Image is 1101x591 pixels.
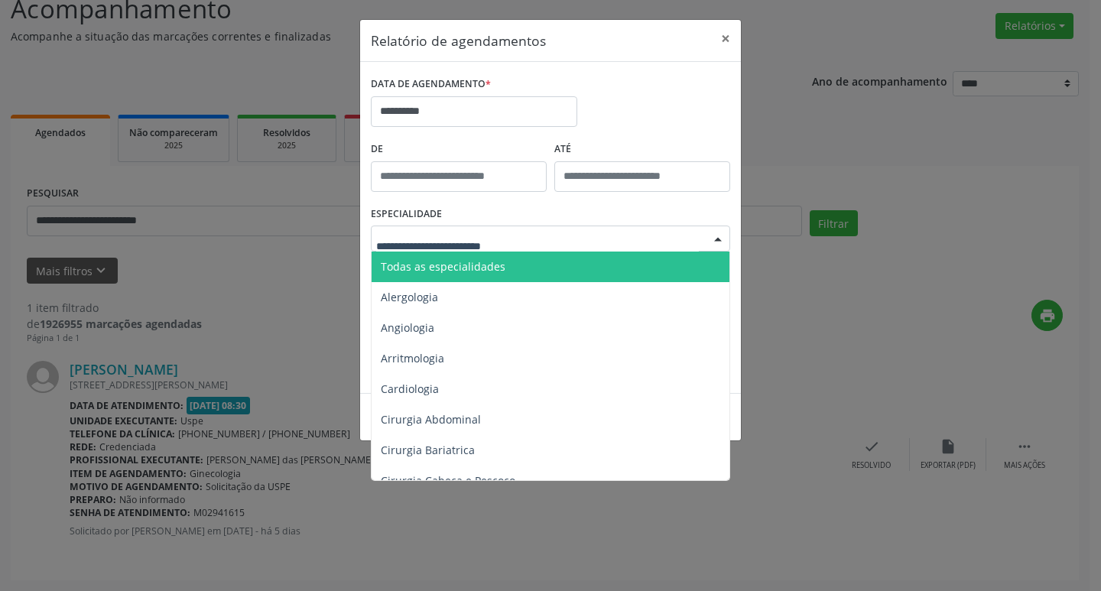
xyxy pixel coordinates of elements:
[381,320,434,335] span: Angiologia
[381,259,505,274] span: Todas as especialidades
[371,31,546,50] h5: Relatório de agendamentos
[381,290,438,304] span: Alergologia
[371,73,491,96] label: DATA DE AGENDAMENTO
[710,20,741,57] button: Close
[371,138,547,161] label: De
[381,473,515,488] span: Cirurgia Cabeça e Pescoço
[554,138,730,161] label: ATÉ
[381,412,481,427] span: Cirurgia Abdominal
[381,382,439,396] span: Cardiologia
[381,351,444,365] span: Arritmologia
[381,443,475,457] span: Cirurgia Bariatrica
[371,203,442,226] label: ESPECIALIDADE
